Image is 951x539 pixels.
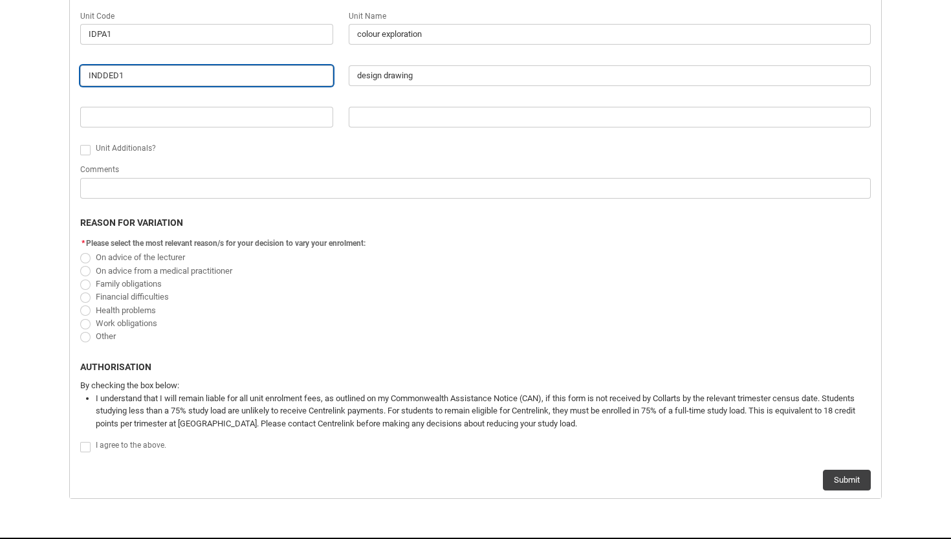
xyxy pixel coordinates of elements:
[96,318,157,328] span: Work obligations
[96,305,156,315] span: Health problems
[96,292,169,302] span: Financial difficulties
[96,252,185,262] span: On advice of the lecturer
[82,239,85,248] abbr: required
[96,331,116,341] span: Other
[96,266,232,276] span: On advice from a medical practitioner
[80,165,119,174] span: Comments
[80,217,183,228] b: REASON FOR VARIATION
[823,470,871,490] button: Submit
[96,279,162,289] span: Family obligations
[96,441,166,450] span: I agree to the above.
[349,12,386,21] span: Unit Name
[80,379,871,392] p: By checking the box below:
[86,239,366,248] span: Please select the most relevant reason/s for your decision to vary your enrolment:
[96,144,156,153] span: Unit Additionals?
[80,362,151,372] b: AUTHORISATION
[80,12,115,21] span: Unit Code
[96,392,871,430] li: I understand that I will remain liable for all unit enrolment fees, as outlined on my Commonwealt...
